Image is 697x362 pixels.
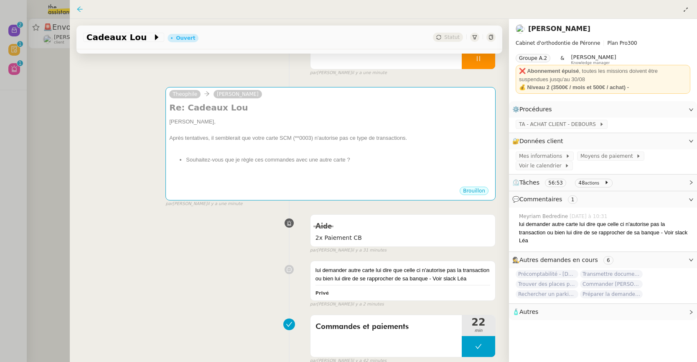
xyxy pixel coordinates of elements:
span: Theophile [173,91,197,97]
strong: 💰 Niveau 2 (3500€ / mois et 500€ / achat) - [519,84,629,90]
span: [DATE] à 10:31 [570,213,609,220]
span: il y a une minute [207,200,242,208]
span: Knowledge manager [571,61,610,65]
span: 22 [462,317,495,327]
span: 🕵️ [512,257,617,263]
a: [PERSON_NAME] [528,25,590,33]
span: Commander [PERSON_NAME] Spot-On pour chats [580,280,643,288]
nz-tag: Groupe A.2 [516,54,550,62]
span: par [310,247,317,254]
a: [PERSON_NAME] [214,90,262,98]
span: Transmettre documents en LRAR à SMABTP [580,270,643,278]
span: ⏲️ [512,179,616,186]
span: Moyens de paiement [580,152,636,160]
span: Procédures [519,106,552,113]
span: Cadeaux Lou [86,33,153,41]
div: , toutes les missions doivent être suspendues jusqu'au 30/08 [519,67,687,83]
span: Commandes et paiements [315,321,457,333]
small: actions [585,181,600,185]
div: lui demander autre carte lui dire que celle ci n'autorise pas la transaction ou bien lui dire de ... [315,266,490,282]
span: Meyriam Bedredine [519,213,570,220]
span: 300 [628,40,637,46]
div: 🕵️Autres demandes en cours 6 [509,252,697,268]
span: 🧴 [512,308,538,315]
span: & [560,54,564,65]
span: Autres demandes en cours [519,257,598,263]
span: [PERSON_NAME] [571,54,616,60]
span: Préparer la demande de congés paternité [580,290,643,298]
span: 💬 [512,196,581,203]
span: il y a une minute [351,69,387,77]
span: Données client [519,138,563,144]
span: min [462,327,495,334]
li: Souhaitez-vous que je règle ces commandes avec une autre carte ? [186,156,492,164]
span: Tâches [519,179,539,186]
span: Mes informations [519,152,565,160]
span: Brouillon [463,188,485,194]
span: Voir le calendrier [519,162,565,170]
div: lui demander autre carte lui dire que celle ci n'autorise pas la transaction ou bien lui dire de ... [519,220,690,245]
span: Cabinet d'orthodontie de Péronne [516,40,600,46]
div: ⚙️Procédures [509,101,697,118]
span: il y a 31 minutes [351,247,387,254]
small: [PERSON_NAME] [165,200,242,208]
span: par [310,69,317,77]
span: 2x Paiement CB [315,233,490,243]
span: TA - ACHAT CLIENT - DEBOURS [519,120,599,128]
span: Commentaires [519,196,562,203]
span: Rechercher un parking à vendre à [GEOGRAPHIC_DATA] [516,290,578,298]
span: Autres [519,308,538,315]
div: Après tentatives, il semblerait que votre carte SCM (**0003) n'autorise pas ce type de transactions. [169,134,492,142]
nz-tag: 1 [568,195,578,204]
div: [PERSON_NAME], [169,118,492,126]
nz-tag: 6 [603,256,613,264]
span: il y a 2 minutes [351,301,384,308]
span: Plan Pro [607,40,627,46]
div: ⏲️Tâches 56:53 48actions [509,175,697,191]
span: Statut [444,34,460,40]
div: Ouvert [176,36,195,41]
span: 48 [578,180,585,186]
img: users%2FlEKjZHdPaYMNgwXp1mLJZ8r8UFs1%2Favatar%2F1e03ee85-bb59-4f48-8ffa-f076c2e8c285 [516,24,525,33]
small: [PERSON_NAME] [310,69,387,77]
h4: Re: Cadeaux Lou [169,102,492,113]
nz-tag: 56:53 [545,179,566,187]
span: Trouver des places pour le concert de [DEMOGRAPHIC_DATA][PERSON_NAME] [516,280,578,288]
strong: ❌ Abonnement épuisé [519,68,579,74]
span: Aide [315,223,332,230]
span: Précomptabilité - [DATE] [516,270,578,278]
div: 🔐Données client [509,133,697,149]
small: [PERSON_NAME] [310,247,387,254]
b: Privé [315,290,329,296]
app-user-label: Knowledge manager [571,54,616,65]
span: 🔐 [512,136,567,146]
span: ⚙️ [512,105,556,114]
div: 🧴Autres [509,304,697,320]
span: par [165,200,173,208]
small: [PERSON_NAME] [310,301,384,308]
span: par [310,301,317,308]
div: 💬Commentaires 1 [509,191,697,208]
